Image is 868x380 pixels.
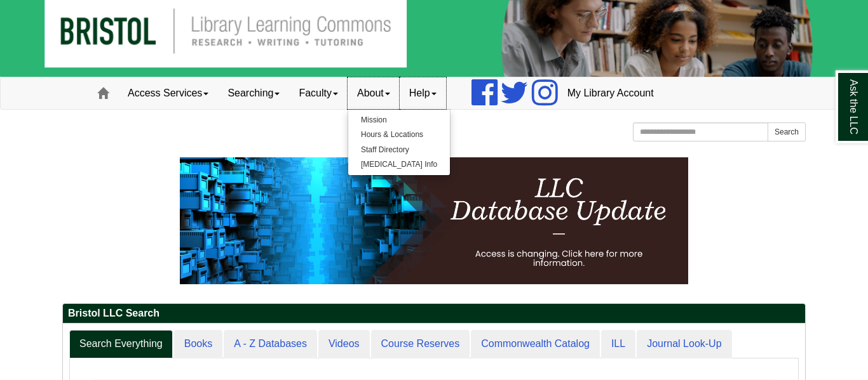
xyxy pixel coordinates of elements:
a: Journal Look-Up [637,330,731,358]
a: Faculty [289,77,348,109]
a: [MEDICAL_DATA] Info [348,157,450,172]
a: Mission [348,113,450,128]
a: Search Everything [69,330,173,358]
a: Hours & Locations [348,128,450,142]
a: My Library Account [558,77,663,109]
a: Help [400,77,446,109]
a: ILL [601,330,635,358]
a: About [348,77,400,109]
a: Commonwealth Catalog [471,330,600,358]
a: Staff Directory [348,143,450,157]
button: Search [768,122,806,141]
a: Access Services [118,77,218,109]
a: A - Z Databases [224,330,317,358]
img: HTML tutorial [180,157,688,284]
a: Course Reserves [371,330,470,358]
a: Books [174,330,222,358]
a: Searching [218,77,289,109]
a: Videos [318,330,370,358]
h2: Bristol LLC Search [63,304,805,324]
